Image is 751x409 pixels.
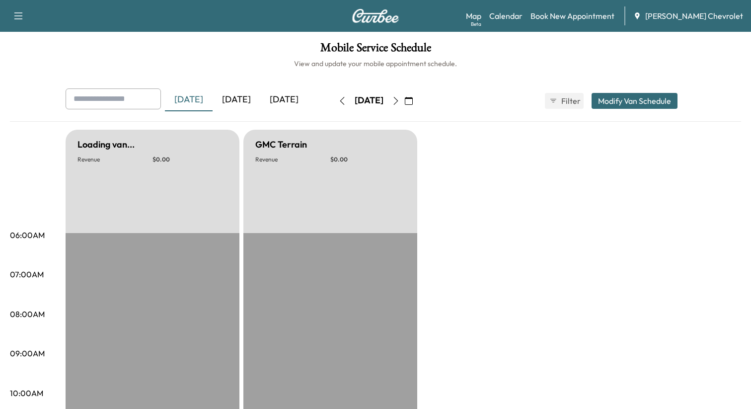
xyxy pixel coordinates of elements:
div: [DATE] [165,88,213,111]
span: [PERSON_NAME] Chevrolet [645,10,743,22]
a: Calendar [489,10,523,22]
p: $ 0.00 [330,156,405,164]
div: [DATE] [213,88,260,111]
button: Filter [545,93,584,109]
a: MapBeta [466,10,481,22]
button: Modify Van Schedule [592,93,677,109]
span: Filter [561,95,579,107]
p: 07:00AM [10,268,44,280]
a: Book New Appointment [530,10,614,22]
h1: Mobile Service Schedule [10,42,741,59]
h5: Loading van... [77,138,135,152]
p: 10:00AM [10,387,43,399]
p: 09:00AM [10,347,45,359]
p: 06:00AM [10,229,45,241]
p: Revenue [77,156,152,164]
p: Revenue [255,156,330,164]
p: 08:00AM [10,308,45,320]
img: Curbee Logo [352,9,399,23]
h6: View and update your mobile appointment schedule. [10,59,741,69]
div: [DATE] [260,88,308,111]
p: $ 0.00 [152,156,227,164]
div: [DATE] [355,94,383,107]
div: Beta [471,20,481,28]
h5: GMC Terrain [255,138,307,152]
